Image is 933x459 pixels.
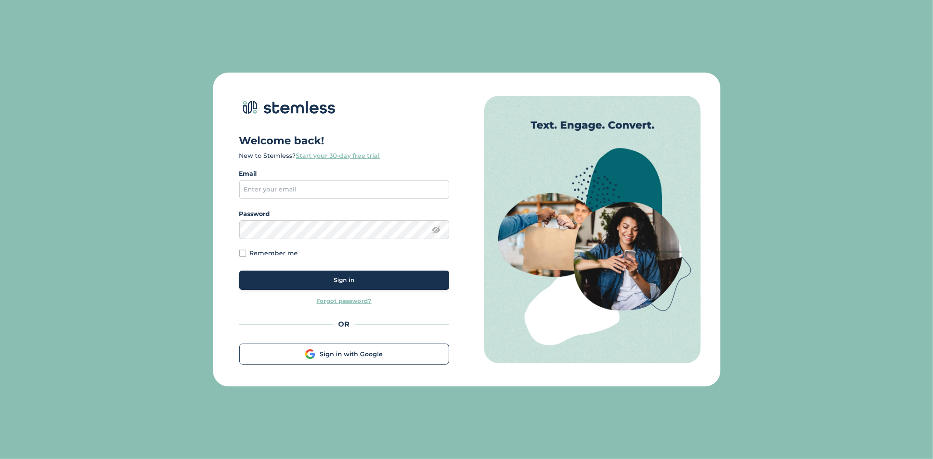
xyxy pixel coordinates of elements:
img: Auth image [484,96,701,364]
img: icon-eye-line-7bc03c5c.svg [432,226,440,234]
label: New to Stemless? [239,152,380,160]
div: OR [239,319,449,330]
iframe: Chat Widget [889,417,933,459]
label: Email [239,169,449,178]
img: logo-dark-0685b13c.svg [239,94,335,121]
h1: Welcome back! [239,134,449,148]
input: Enter your email [239,180,449,199]
label: Remember me [250,250,298,256]
img: Google [305,349,315,359]
a: Forgot password? [317,297,372,306]
button: Sign in with Google [239,344,449,365]
a: Start your 30-day free trial [296,152,380,160]
span: Sign in with Google [320,350,383,359]
span: Sign in [334,276,354,285]
button: Sign in [239,271,449,290]
label: Password [239,209,449,219]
